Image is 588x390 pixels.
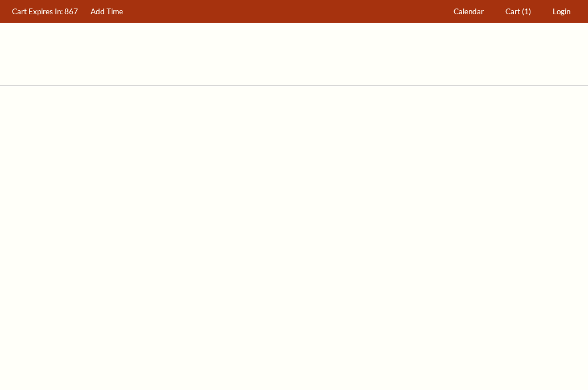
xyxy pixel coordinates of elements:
a: Add Time [85,1,129,23]
span: Cart [505,7,520,16]
a: Calendar [448,1,489,23]
span: Calendar [454,7,484,16]
span: Cart Expires In: [12,7,63,16]
span: Login [553,7,570,16]
span: (1) [522,7,531,16]
span: 867 [64,7,78,16]
a: Cart (1) [500,1,537,23]
a: Login [548,1,576,23]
